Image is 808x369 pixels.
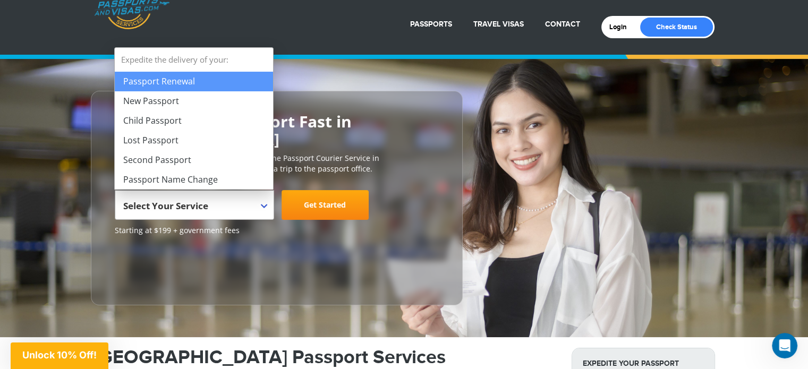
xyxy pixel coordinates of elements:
div: Unlock 10% Off! [11,342,108,369]
span: Select Your Service [115,190,274,220]
iframe: Customer reviews powered by Trustpilot [115,241,194,294]
h2: Get Your U.S. Passport Fast in [GEOGRAPHIC_DATA] [115,113,439,148]
span: Select Your Service [123,200,208,212]
a: Contact [545,20,580,29]
li: New Passport [115,91,273,111]
strong: Expedite the delivery of your: [115,48,273,72]
a: Login [609,23,634,31]
li: Lost Passport [115,131,273,150]
a: Get Started [282,190,369,220]
h1: [GEOGRAPHIC_DATA] Passport Services [93,348,556,367]
span: Unlock 10% Off! [22,349,97,361]
iframe: Intercom live chat [772,333,797,358]
li: Child Passport [115,111,273,131]
li: Passport Renewal [115,72,273,91]
li: Passport Name Change [115,170,273,190]
li: Expedite the delivery of your: [115,48,273,190]
a: Check Status [640,18,713,37]
span: Starting at $199 + government fees [115,225,439,236]
a: Passports [410,20,452,29]
p: [DOMAIN_NAME] is the #1 most trusted online Passport Courier Service in [GEOGRAPHIC_DATA]. We sav... [115,153,439,174]
a: Travel Visas [473,20,524,29]
span: Select Your Service [123,194,263,224]
li: Second Passport [115,150,273,170]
